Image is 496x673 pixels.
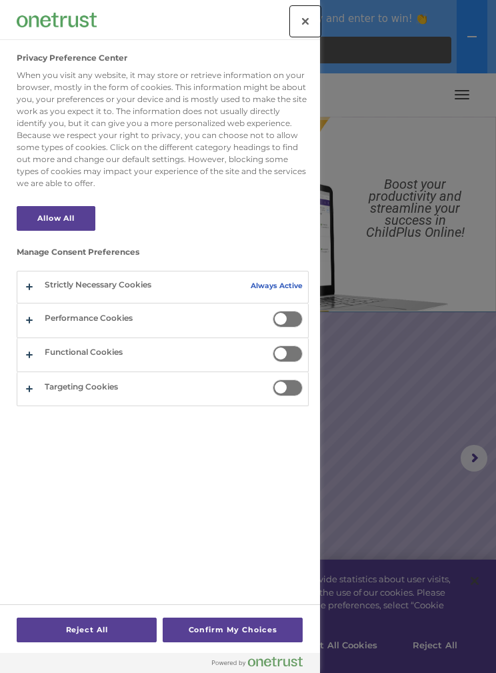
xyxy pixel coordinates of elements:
[17,53,127,63] h2: Privacy Preference Center
[163,618,303,642] button: Confirm My Choices
[17,618,157,642] button: Reject All
[213,77,254,87] span: Last name
[212,656,303,667] img: Powered by OneTrust Opens in a new Tab
[17,7,97,33] div: Company Logo
[291,7,320,36] button: Close
[17,69,309,189] div: When you visit any website, it may store or retrieve information on your browser, mostly in the f...
[17,13,97,27] img: Company Logo
[213,132,270,142] span: Phone number
[17,206,95,231] button: Allow All
[17,247,309,263] h3: Manage Consent Preferences
[212,656,313,673] a: Powered by OneTrust Opens in a new Tab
